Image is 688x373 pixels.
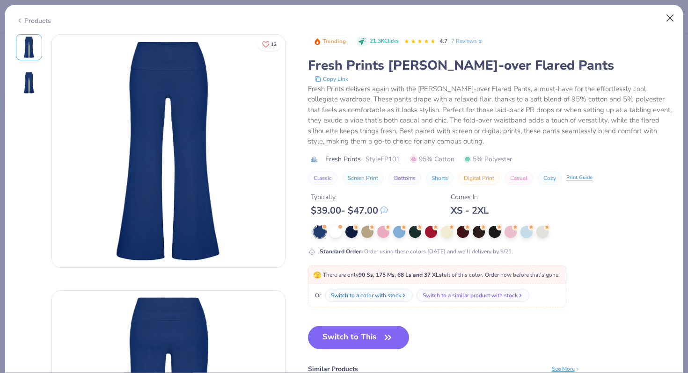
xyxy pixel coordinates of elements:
[505,172,533,185] button: Casual
[359,271,442,279] strong: 90 Ss, 175 Ms, 68 Ls and 37 XLs
[320,247,513,256] div: Order using these colors [DATE] and we’ll delivery by 9/21.
[314,38,321,45] img: Trending sort
[451,192,489,202] div: Comes In
[404,34,436,49] div: 4.7 Stars
[552,365,580,373] div: See More
[464,154,512,164] span: 5% Polyester
[308,57,673,74] div: Fresh Prints [PERSON_NAME]-over Flared Pants
[313,291,321,300] span: Or
[566,174,593,182] div: Print Guide
[311,192,388,202] div: Typically
[426,172,454,185] button: Shorts
[325,289,413,302] button: Switch to a color with stock
[320,248,363,255] strong: Standard Order :
[661,9,679,27] button: Close
[313,271,560,279] span: There are only left of this color. Order now before that's gone.
[458,172,500,185] button: Digital Print
[16,16,51,26] div: Products
[323,39,346,44] span: Trending
[313,271,321,280] span: 🫣
[388,172,421,185] button: Bottoms
[342,172,384,185] button: Screen Print
[309,36,351,48] button: Badge Button
[311,205,388,216] div: $ 39.00 - $ 47.00
[52,35,285,267] img: Front
[417,289,529,302] button: Switch to a similar product with stock
[366,154,400,164] span: Style FP101
[451,37,483,45] a: 7 Reviews
[325,154,361,164] span: Fresh Prints
[439,37,447,45] span: 4.7
[308,156,321,163] img: brand logo
[18,36,40,58] img: Front
[370,37,398,45] span: 21.3K Clicks
[331,291,401,300] div: Switch to a color with stock
[258,37,281,51] button: Like
[410,154,454,164] span: 95% Cotton
[538,172,562,185] button: Cozy
[18,72,40,94] img: Back
[308,84,673,147] div: Fresh Prints delivers again with the [PERSON_NAME]-over Flared Pants, a must-have for the effortl...
[312,74,351,84] button: copy to clipboard
[271,42,277,47] span: 12
[451,205,489,216] div: XS - 2XL
[308,172,337,185] button: Classic
[308,326,410,349] button: Switch to This
[423,291,518,300] div: Switch to a similar product with stock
